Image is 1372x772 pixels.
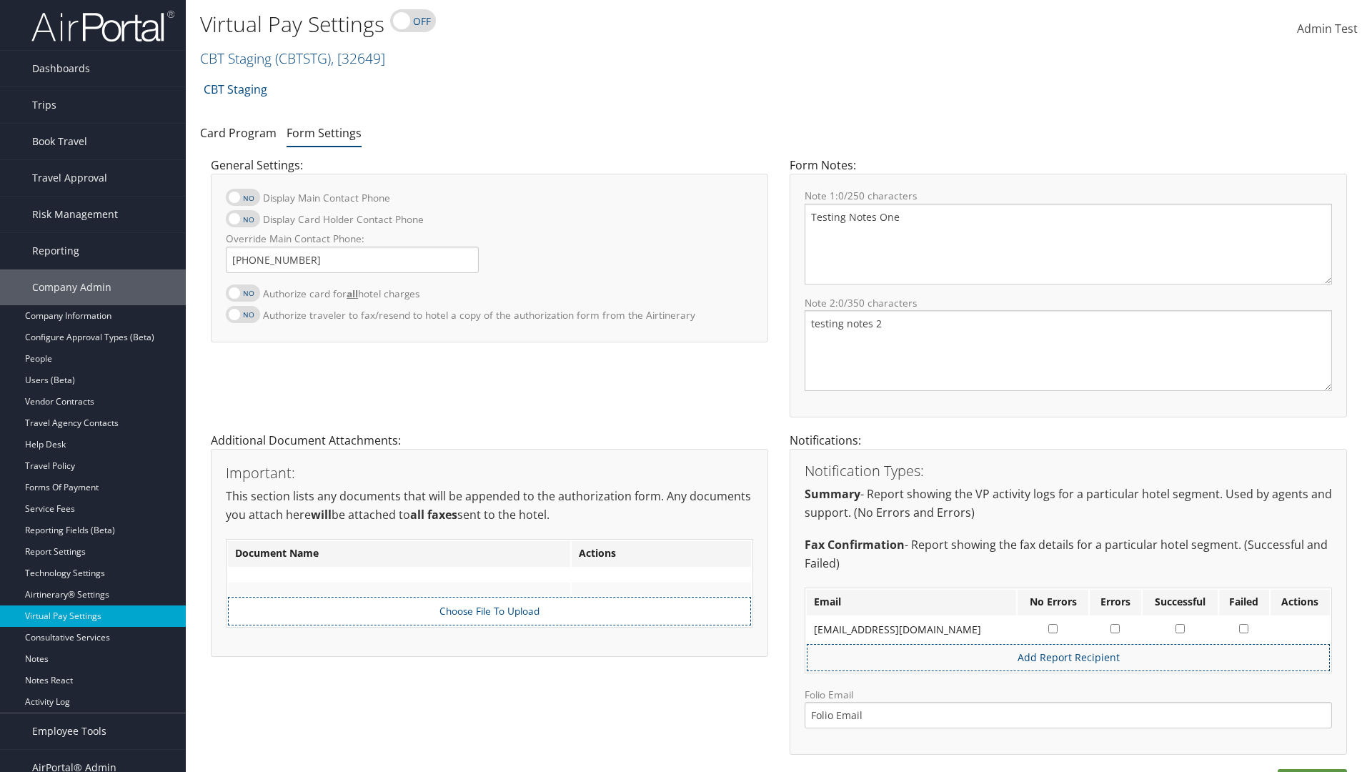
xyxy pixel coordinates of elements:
[263,302,695,328] label: Authorize traveler to fax/resend to hotel a copy of the authorization form from the Airtinerary
[805,296,1332,310] label: Note 2: /350 characters
[1297,7,1358,51] a: Admin Test
[200,157,779,356] div: General Settings:
[200,49,385,68] a: CBT Staging
[1090,590,1141,615] th: Errors
[347,287,358,300] strong: all
[779,432,1358,769] div: Notifications:
[32,160,107,196] span: Travel Approval
[32,713,106,749] span: Employee Tools
[1143,590,1218,615] th: Successful
[805,310,1332,391] textarea: testing notes 2
[32,233,79,269] span: Reporting
[32,124,87,159] span: Book Travel
[200,9,972,39] h1: Virtual Pay Settings
[805,688,1332,728] label: Folio Email
[807,617,1016,643] td: [EMAIL_ADDRESS][DOMAIN_NAME]
[805,486,860,502] strong: Summary
[226,488,753,524] p: This section lists any documents that will be appended to the authorization form. Any documents y...
[1018,650,1120,664] a: Add Report Recipient
[32,87,56,123] span: Trips
[838,296,844,310] span: 0
[263,280,419,307] label: Authorize card for hotel charges
[572,541,751,567] th: Actions
[1219,590,1269,615] th: Failed
[226,232,479,246] label: Override Main Contact Phone:
[805,537,905,553] strong: Fax Confirmation
[236,604,743,618] label: Choose File To Upload
[838,189,844,202] span: 0
[226,466,753,480] h3: Important:
[263,206,424,232] label: Display Card Holder Contact Phone
[32,197,118,232] span: Risk Management
[331,49,385,68] span: , [ 32649 ]
[805,204,1332,284] textarea: Testing Notes One
[1297,21,1358,36] span: Admin Test
[805,536,1332,573] p: - Report showing the fax details for a particular hotel segment. (Successful and Failed)
[311,507,332,523] strong: will
[275,49,331,68] span: ( CBTSTG )
[263,184,390,211] label: Display Main Contact Phone
[807,590,1016,615] th: Email
[805,189,1332,203] label: Note 1: /250 characters
[287,125,362,141] a: Form Settings
[805,702,1332,728] input: Folio Email
[805,464,1332,478] h3: Notification Types:
[204,75,267,104] a: CBT Staging
[1271,590,1330,615] th: Actions
[779,157,1358,432] div: Form Notes:
[200,125,277,141] a: Card Program
[32,269,111,305] span: Company Admin
[200,432,779,671] div: Additional Document Attachments:
[1018,590,1088,615] th: No Errors
[228,541,570,567] th: Document Name
[410,507,457,523] strong: all faxes
[31,9,174,43] img: airportal-logo.png
[805,485,1332,522] p: - Report showing the VP activity logs for a particular hotel segment. Used by agents and support....
[32,51,90,86] span: Dashboards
